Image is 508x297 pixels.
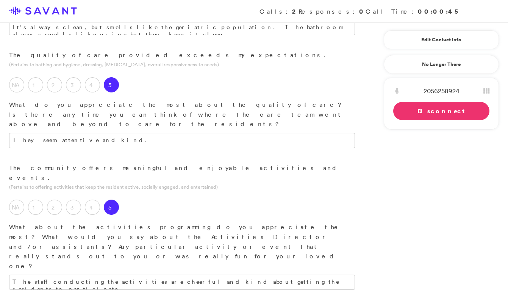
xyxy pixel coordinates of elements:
[85,77,100,92] label: 4
[9,200,24,215] label: NA
[418,7,461,16] strong: 00:00:45
[393,34,489,46] a: Edit Contact Info
[104,200,119,215] label: 5
[85,200,100,215] label: 4
[66,200,81,215] label: 3
[104,77,119,92] label: 5
[28,77,43,92] label: 1
[393,102,489,120] a: Disconnect
[28,200,43,215] label: 1
[9,50,355,60] p: The quality of care provided exceeds my expectations.
[9,222,355,271] p: What about the activities programming do you appreciate the most? What would you say about the Ac...
[292,7,299,16] strong: 2
[359,7,366,16] strong: 0
[9,183,355,191] p: (Pertains to offering activities that keep the resident active, socially engaged, and entertained)
[47,77,62,92] label: 2
[9,100,355,129] p: What do you appreciate the most about the quality of care? Is there any time you can think of whe...
[384,55,499,74] a: No Longer There
[9,77,24,92] label: NA
[9,163,355,183] p: The community offers meaningful and enjoyable activities and events.
[9,61,355,68] p: (Pertains to bathing and hygiene, dressing, [MEDICAL_DATA], overall responsiveness to needs)
[47,200,62,215] label: 2
[66,77,81,92] label: 3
